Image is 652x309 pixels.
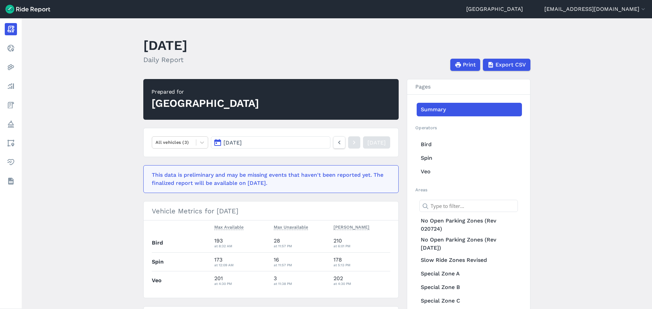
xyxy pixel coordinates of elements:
div: at 12:09 AM [214,262,269,268]
button: Max Unavailable [274,223,308,231]
div: 173 [214,256,269,268]
div: 201 [214,274,269,287]
a: Bird [417,138,522,151]
img: Ride Report [5,5,50,14]
button: [DATE] [211,136,330,149]
a: No Open Parking Zones (Rev [DATE]) [417,234,522,253]
a: Special Zone B [417,281,522,294]
a: Special Zone C [417,294,522,308]
div: This data is preliminary and may be missing events that haven't been reported yet. The finalized ... [152,171,386,187]
button: Export CSV [483,59,530,71]
a: Policy [5,118,17,130]
a: Heatmaps [5,61,17,73]
a: [GEOGRAPHIC_DATA] [466,5,523,13]
span: Max Unavailable [274,223,308,230]
span: Print [463,61,476,69]
a: Health [5,156,17,168]
div: at 8:32 AM [214,243,269,249]
button: Max Available [214,223,243,231]
div: at 11:57 PM [274,262,328,268]
a: Summary [417,103,522,116]
div: at 4:30 PM [333,281,391,287]
a: Areas [5,137,17,149]
span: Max Available [214,223,243,230]
h2: Operators [415,124,522,131]
h3: Pages [407,79,530,95]
button: [PERSON_NAME] [333,223,369,231]
a: Fees [5,99,17,111]
span: [DATE] [223,139,242,146]
th: Spin [152,252,212,271]
h3: Vehicle Metrics for [DATE] [144,201,398,220]
button: Print [450,59,480,71]
div: Prepared for [151,88,259,96]
div: 28 [274,237,328,249]
h1: [DATE] [143,36,187,55]
a: [DATE] [363,136,390,149]
a: Special Zone A [417,267,522,281]
th: Bird [152,234,212,252]
a: Realtime [5,42,17,54]
a: Veo [417,165,522,178]
button: [EMAIL_ADDRESS][DOMAIN_NAME] [544,5,647,13]
div: 16 [274,256,328,268]
a: Datasets [5,175,17,187]
div: 178 [333,256,391,268]
div: 202 [333,274,391,287]
a: Report [5,23,17,35]
a: No Open Parking Zones (Rev 020724) [417,215,522,234]
div: at 6:01 PM [333,243,391,249]
div: [GEOGRAPHIC_DATA] [151,96,259,111]
a: Slow Ride Zones Revised [417,253,522,267]
div: at 5:13 PM [333,262,391,268]
h2: Daily Report [143,55,187,65]
input: Type to filter... [419,200,518,212]
h2: Areas [415,187,522,193]
span: Export CSV [495,61,526,69]
div: at 4:30 PM [214,281,269,287]
div: 3 [274,274,328,287]
div: 193 [214,237,269,249]
div: at 11:38 PM [274,281,328,287]
div: at 11:57 PM [274,243,328,249]
span: [PERSON_NAME] [333,223,369,230]
th: Veo [152,271,212,290]
a: Analyze [5,80,17,92]
a: Spin [417,151,522,165]
div: 210 [333,237,391,249]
